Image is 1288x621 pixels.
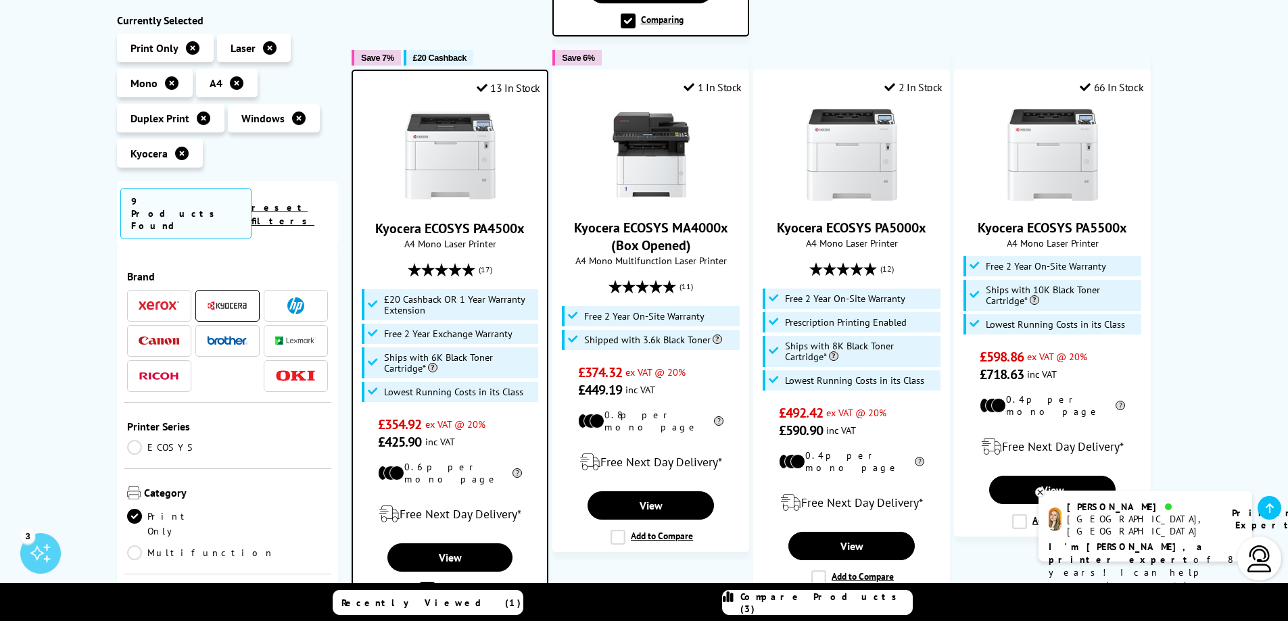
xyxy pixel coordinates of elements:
[275,368,316,384] a: OKI
[989,476,1115,504] a: View
[127,486,141,499] img: Category
[785,375,924,386] span: Lowest Running Costs in its Class
[600,104,702,205] img: Kyocera ECOSYS MA4000x (Box Opened)
[788,532,914,560] a: View
[722,590,913,615] a: Compare Products (3)
[387,543,512,572] a: View
[287,297,304,314] img: HP
[400,105,501,206] img: Kyocera ECOSYS PA4500x
[207,332,247,349] a: Brother
[1027,350,1087,363] span: ex VAT @ 20%
[986,319,1125,330] span: Lowest Running Costs in its Class
[600,195,702,208] a: Kyocera ECOSYS MA4000x (Box Opened)
[378,433,422,451] span: £425.90
[684,80,742,94] div: 1 In Stock
[1067,513,1215,537] div: [GEOGRAPHIC_DATA], [GEOGRAPHIC_DATA]
[127,440,228,455] a: ECOSYS
[210,76,222,90] span: A4
[1246,545,1273,572] img: user-headset-light.svg
[740,591,912,615] span: Compare Products (3)
[139,372,179,380] img: Ricoh
[826,424,856,437] span: inc VAT
[1027,368,1057,380] span: inc VAT
[404,50,473,66] button: £20 Cashback
[552,50,601,66] button: Save 6%
[384,387,523,397] span: Lowest Running Costs in its Class
[761,237,943,249] span: A4 Mono Laser Printer
[779,422,823,439] span: £590.90
[785,341,938,362] span: Ships with 8K Black Toner Cartridge*
[986,261,1106,272] span: Free 2 Year On-Site Warranty
[139,332,179,349] a: Canon
[1012,514,1095,529] label: Add to Compare
[130,147,168,160] span: Kyocera
[275,337,316,345] img: Lexmark
[127,545,275,560] a: Multifunction
[880,256,894,282] span: (12)
[352,50,400,66] button: Save 7%
[785,293,905,304] span: Free 2 Year On-Site Warranty
[980,366,1024,383] span: £718.63
[578,409,723,433] li: 0.8p per mono page
[884,80,943,94] div: 2 In Stock
[333,590,523,615] a: Recently Viewed (1)
[621,14,684,28] label: Comparing
[625,366,686,378] span: ex VAT @ 20%
[625,383,655,396] span: inc VAT
[127,270,329,283] span: Brand
[961,428,1143,466] div: modal_delivery
[420,582,483,597] label: Comparing
[144,486,329,502] span: Category
[384,352,535,374] span: Ships with 6K Black Toner Cartridge*
[1049,507,1062,531] img: amy-livechat.png
[1080,80,1143,94] div: 66 In Stock
[560,254,742,267] span: A4 Mono Multifunction Laser Printer
[400,195,501,209] a: Kyocera ECOSYS PA4500x
[207,336,247,345] img: Brother
[139,337,179,345] img: Canon
[611,530,693,545] label: Add to Compare
[139,368,179,384] a: Ricoh
[980,393,1125,418] li: 0.4p per mono page
[801,104,903,205] img: Kyocera ECOSYS PA5000x
[117,14,339,27] div: Currently Selected
[275,297,316,314] a: HP
[978,219,1127,237] a: Kyocera ECOSYS PA5500x
[231,41,256,55] span: Laser
[384,328,512,339] span: Free 2 Year Exchange Warranty
[1002,104,1103,205] img: Kyocera ECOSYS PA5500x
[562,53,594,63] span: Save 6%
[378,416,422,433] span: £354.92
[275,370,316,382] img: OKI
[425,418,485,430] span: ex VAT @ 20%
[375,220,525,237] a: Kyocera ECOSYS PA4500x
[779,449,924,474] li: 0.4p per mono page
[826,406,886,419] span: ex VAT @ 20%
[961,237,1143,249] span: A4 Mono Laser Printer
[139,297,179,314] a: Xerox
[360,495,540,533] div: modal_delivery
[477,81,540,95] div: 13 In Stock
[574,219,728,254] a: Kyocera ECOSYS MA4000x (Box Opened)
[384,294,535,316] span: £20 Cashback OR 1 Year Warranty Extension
[986,284,1139,306] span: Ships with 10K Black Toner Cartridge*
[425,435,455,448] span: inc VAT
[811,570,894,585] label: Add to Compare
[207,301,247,311] img: Kyocera
[578,381,622,399] span: £449.19
[241,111,285,125] span: Windows
[560,443,742,481] div: modal_delivery
[779,404,823,422] span: £492.42
[777,219,926,237] a: Kyocera ECOSYS PA5000x
[20,528,35,543] div: 3
[360,237,540,250] span: A4 Mono Laser Printer
[139,301,179,311] img: Xerox
[801,195,903,208] a: Kyocera ECOSYS PA5000x
[1049,541,1242,605] p: of 8 years! I can help you choose the right product
[679,274,693,299] span: (11)
[785,317,907,328] span: Prescription Printing Enabled
[588,491,713,520] a: View
[361,53,393,63] span: Save 7%
[130,111,189,125] span: Duplex Print
[130,76,158,90] span: Mono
